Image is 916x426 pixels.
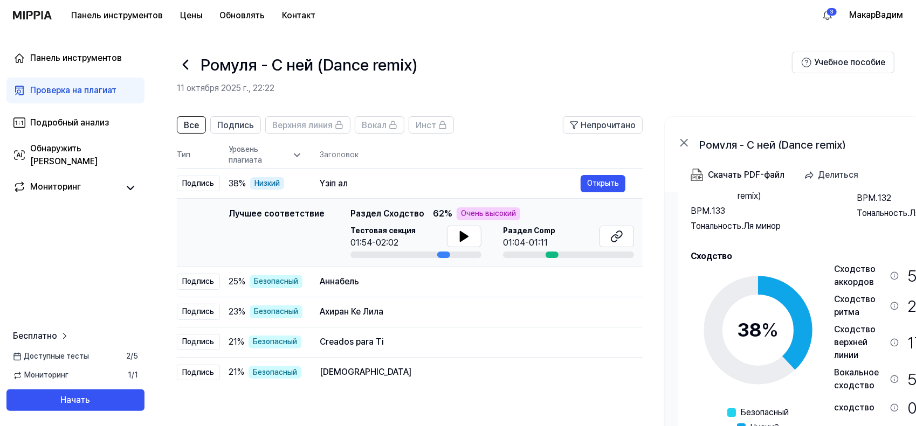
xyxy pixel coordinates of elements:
font: МакарВадим [849,10,903,20]
font: 21 [229,337,237,347]
button: Обновлять [211,5,273,26]
font: Подпись [183,368,215,376]
font: Безопасный [254,307,298,316]
button: Скачать PDF-файл [688,164,787,186]
button: Подпись [210,116,261,134]
font: % [444,208,452,219]
button: Начать [6,389,144,411]
font: Ромуля - С ней (Dance remix) [738,178,827,201]
img: 알림 [821,9,834,22]
img: Скачать PDF-файл [691,169,704,181]
font: Очень высокий [461,209,516,218]
font: Все [184,120,199,130]
font: Контакт [282,10,315,20]
font: Тестовая секция [350,226,416,235]
font: 2 [126,352,130,360]
font: Панель инструментов [30,53,122,63]
font: Проверка на плагиат [30,85,116,95]
font: Уровень плагиата [229,145,262,164]
button: Цены [171,5,211,26]
font: 23 [229,306,238,317]
a: Обновлять [211,1,273,30]
font: % [237,337,244,347]
button: Делиться [800,164,867,186]
font: Делиться [818,170,858,180]
font: % [762,318,779,341]
font: / [132,371,134,379]
font: Подпись [183,179,215,187]
button: Все [177,116,206,134]
font: Ля минор [743,221,781,231]
img: логотип [13,11,52,19]
font: Подробный анализ [30,117,109,128]
font: Тональность. [691,221,743,231]
font: Раздел Сходство [350,208,424,219]
font: Безопасный [254,277,298,285]
a: Подробный анализ [6,110,144,136]
font: 1 [134,371,138,379]
font: Подпись [183,337,215,346]
button: Вокал [355,116,404,134]
font: Начать [61,395,91,405]
button: МакарВадим [849,9,903,22]
font: 133 [712,206,725,216]
font: 38 [229,178,239,188]
font: Низкий [254,179,280,187]
font: Доступные тесты [24,352,89,360]
button: Инст [409,116,454,134]
font: Сходство аккордов [834,264,876,287]
font: % [239,178,246,188]
font: Непрочитано [581,120,636,130]
button: Верхняя линия [265,116,350,134]
font: Вокал [362,120,387,130]
font: [DEMOGRAPHIC_DATA] [320,367,411,377]
font: Сходство [691,251,732,261]
font: Подпись [217,120,254,130]
font: Аннабель [320,276,359,287]
button: Контакт [273,5,324,26]
font: Открыть [587,179,619,187]
font: сходство [834,402,874,413]
font: Раздел Comp [503,226,555,235]
a: Бесплатно [13,330,70,343]
font: Үзіп ал [320,178,348,188]
font: Лучшее соответствие [229,208,325,219]
font: Безопасный [740,407,789,417]
font: 5 [133,352,138,360]
font: Тональность. [857,208,910,218]
font: 62 [433,208,444,219]
h1: Ромуля - С ней (Dance remix) [201,53,417,76]
font: Ромуля - С ней (Dance remix) [201,55,417,74]
font: Ахиран Ке Лила [320,306,383,317]
font: 132 [878,193,891,203]
button: Учебное пособие [792,52,894,73]
font: Верхняя линия [272,120,333,130]
font: Цены [180,10,202,20]
button: Панель инструментов [63,5,171,26]
font: Мониторинг [30,181,81,192]
font: Мониторинг [24,371,68,379]
font: Вокальное сходство [834,367,879,390]
font: Сходство верхней линии [834,324,876,360]
font: Панель инструментов [71,10,163,20]
button: Открыть [581,175,625,192]
font: Сходство ритма [834,294,876,317]
font: Подпись [183,307,215,316]
font: Бесплатно [13,331,57,341]
font: 01:04-01:11 [503,238,548,248]
font: % [238,276,245,287]
font: Учебное пособие [814,57,885,67]
font: 11 октября 2025 г., 22:22 [177,83,274,93]
a: Проверка на плагиат [6,78,144,103]
button: 알림3 [819,6,836,24]
font: Скачать PDF-файл [708,170,784,180]
a: Мониторинг [13,180,119,195]
font: Безопасный [253,368,297,376]
font: Инст [416,120,436,130]
font: Безопасный [253,337,297,346]
font: 38 [738,318,762,341]
font: Ромуля - С ней (Dance remix) [699,138,845,151]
